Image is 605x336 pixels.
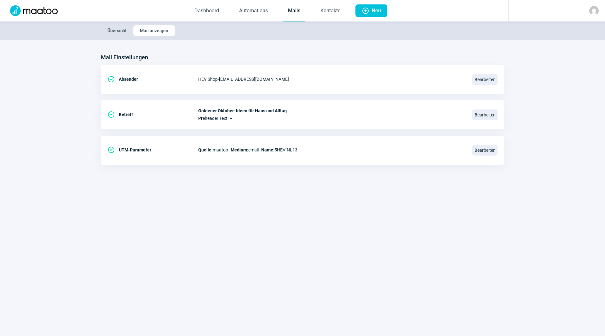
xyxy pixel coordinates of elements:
[261,147,274,152] span: Name:
[189,1,224,21] a: Dashboard
[198,73,465,85] div: HEV Shop - [EMAIL_ADDRESS][DOMAIN_NAME]
[589,6,599,15] img: avatar
[283,1,305,21] a: Mails
[198,147,213,152] span: Quelle:
[261,146,297,154] span: 5HEV-NL13
[231,147,248,152] span: Medium:
[198,146,228,154] span: maatoo
[107,144,198,156] div: UTM-Parameter
[472,109,498,120] span: Bearbeiten
[231,146,259,154] span: email
[315,1,345,21] a: Kontakte
[107,73,198,85] div: Absender
[472,74,498,85] span: Bearbeiten
[101,52,148,62] h3: Mail Einstellungen
[107,26,127,36] span: Übersicht
[355,4,387,17] button: Neu
[198,108,465,113] span: Goldener Oktober: Ideen für Haus und Alltag
[133,25,175,36] button: Mail anzeigen
[101,25,133,36] button: Übersicht
[234,1,273,21] a: Automations
[140,26,168,36] span: Mail anzeigen
[198,116,465,121] span: Preheader Text: –
[107,108,198,121] div: Betreff
[6,5,61,16] img: Logo
[372,4,381,17] span: Neu
[472,145,498,156] span: Bearbeiten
